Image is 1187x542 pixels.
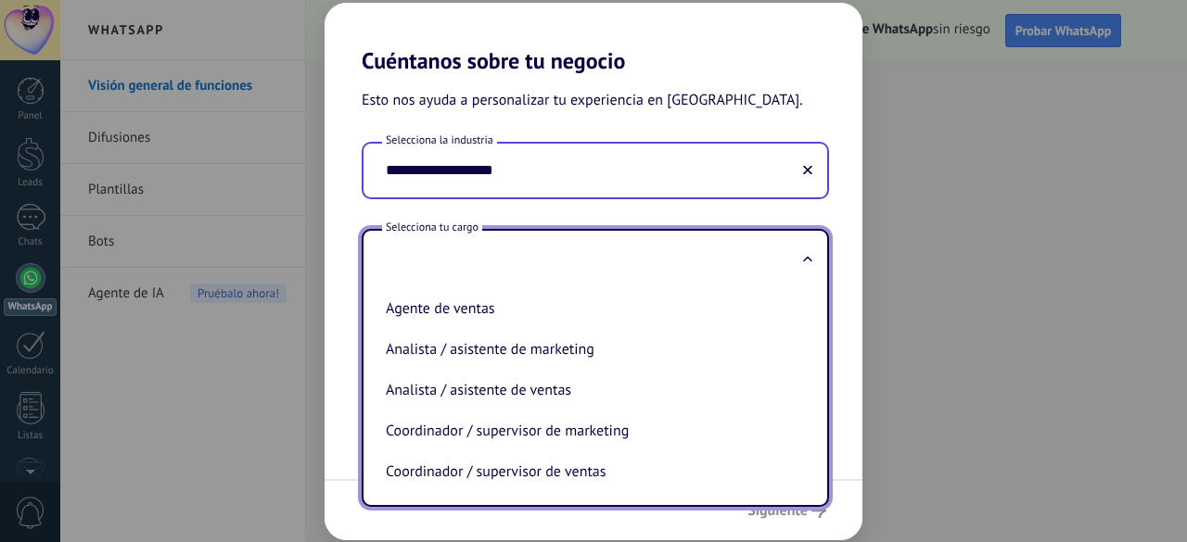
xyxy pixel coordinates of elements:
[378,370,805,410] li: Analista / asistente de ventas
[378,492,805,533] li: Director de marketing
[378,329,805,370] li: Analista / asistente de marketing
[325,3,862,74] h2: Cuéntanos sobre tu negocio
[362,89,803,113] span: Esto nos ayuda a personalizar tu experiencia en [GEOGRAPHIC_DATA].
[378,451,805,492] li: Coordinador / supervisor de ventas
[378,410,805,451] li: Coordinador / supervisor de marketing
[378,288,805,329] li: Agente de ventas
